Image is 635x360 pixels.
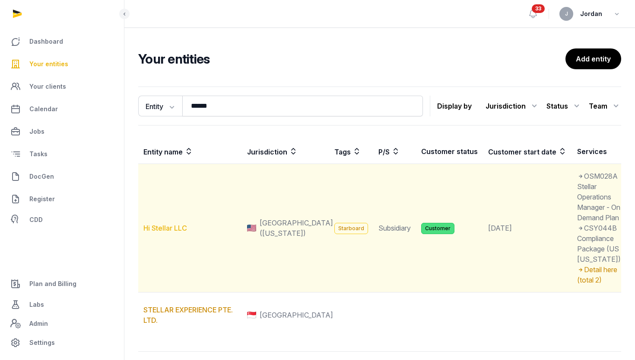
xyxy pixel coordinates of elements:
[329,139,373,164] th: Tags
[486,99,540,113] div: Jurisdiction
[29,215,43,225] span: CDD
[29,279,76,289] span: Plan and Billing
[577,224,621,264] span: CSY044B Compliance Package (US [US_STATE])
[7,31,117,52] a: Dashboard
[7,144,117,164] a: Tasks
[577,264,621,285] div: Detail here (total 2)
[138,96,182,116] button: Entity
[29,171,54,182] span: DocGen
[242,139,329,164] th: Jurisdiction
[29,126,44,137] span: Jobs
[565,11,568,16] span: J
[565,48,621,69] a: Add entity
[7,211,117,228] a: CDD
[29,337,55,348] span: Settings
[334,223,368,234] span: Starboard
[7,99,117,119] a: Calendar
[483,139,572,164] th: Customer start date
[29,104,58,114] span: Calendar
[589,99,621,113] div: Team
[7,121,117,142] a: Jobs
[29,59,68,69] span: Your entities
[143,305,233,325] a: STELLAR EXPERIENCE PTE. LTD.
[29,318,48,329] span: Admin
[7,294,117,315] a: Labs
[7,332,117,353] a: Settings
[437,99,472,113] p: Display by
[7,54,117,74] a: Your entities
[29,36,63,47] span: Dashboard
[260,310,333,320] span: [GEOGRAPHIC_DATA]
[7,273,117,294] a: Plan and Billing
[532,4,545,13] span: 33
[29,149,48,159] span: Tasks
[546,99,582,113] div: Status
[29,81,66,92] span: Your clients
[572,139,626,164] th: Services
[373,164,416,292] td: Subsidiary
[559,7,573,21] button: J
[421,223,454,234] span: Customer
[7,76,117,97] a: Your clients
[138,139,242,164] th: Entity name
[143,224,187,232] a: Hi Stellar LLC
[29,299,44,310] span: Labs
[29,194,55,204] span: Register
[7,315,117,332] a: Admin
[260,218,333,238] span: [GEOGRAPHIC_DATA] ([US_STATE])
[483,164,572,292] td: [DATE]
[373,139,416,164] th: P/S
[577,172,620,222] span: OSM028A Stellar Operations Manager - On Demand Plan
[7,166,117,187] a: DocGen
[580,9,602,19] span: Jordan
[416,139,483,164] th: Customer status
[138,51,565,67] h2: Your entities
[7,189,117,209] a: Register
